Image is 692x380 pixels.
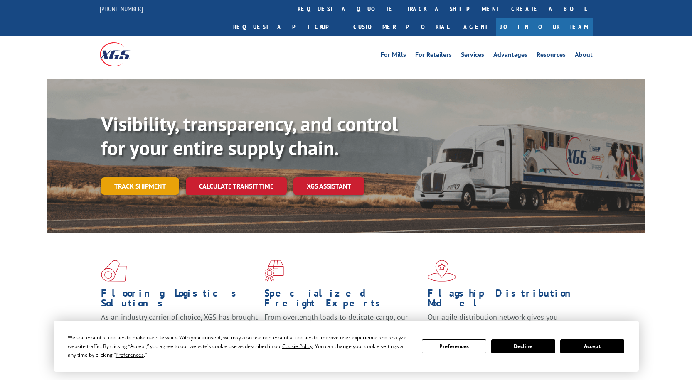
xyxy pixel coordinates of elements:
a: Calculate transit time [186,177,287,195]
a: Agent [455,18,496,36]
span: As an industry carrier of choice, XGS has brought innovation and dedication to flooring logistics... [101,312,258,342]
a: For Retailers [415,51,452,61]
div: We use essential cookies to make our site work. With your consent, we may also use non-essential ... [68,333,412,359]
a: [PHONE_NUMBER] [100,5,143,13]
a: For Mills [381,51,406,61]
img: xgs-icon-focused-on-flooring-red [264,260,284,282]
div: Cookie Consent Prompt [54,321,639,372]
a: Customer Portal [347,18,455,36]
a: Join Our Team [496,18,593,36]
a: Track shipment [101,177,179,195]
a: Request a pickup [227,18,347,36]
b: Visibility, transparency, and control for your entire supply chain. [101,111,398,161]
h1: Flagship Distribution Model [428,288,585,312]
span: Our agile distribution network gives you nationwide inventory management on demand. [428,312,581,332]
img: xgs-icon-flagship-distribution-model-red [428,260,456,282]
span: Cookie Policy [282,343,313,350]
h1: Flooring Logistics Solutions [101,288,258,312]
button: Accept [560,339,624,353]
a: Resources [537,51,566,61]
p: From overlength loads to delicate cargo, our experienced staff knows the best way to move your fr... [264,312,421,349]
h1: Specialized Freight Experts [264,288,421,312]
button: Decline [491,339,555,353]
img: xgs-icon-total-supply-chain-intelligence-red [101,260,127,282]
button: Preferences [422,339,486,353]
a: XGS ASSISTANT [293,177,364,195]
a: About [575,51,593,61]
a: Advantages [493,51,527,61]
span: Preferences [116,351,144,358]
a: Services [461,51,484,61]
